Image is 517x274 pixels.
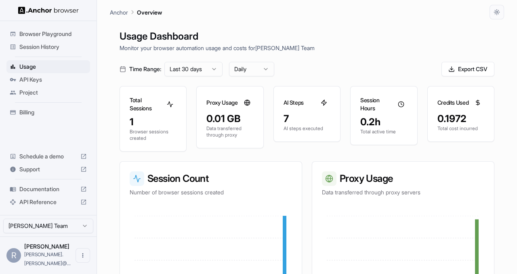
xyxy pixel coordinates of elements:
[19,152,77,160] span: Schedule a demo
[437,112,484,125] div: 0.1972
[137,8,162,17] p: Overview
[206,99,237,107] h3: Proxy Usage
[24,251,71,266] span: raoul.scalise@ambrogio.tech
[110,8,162,17] nav: breadcrumb
[6,73,90,86] div: API Keys
[130,188,292,196] p: Number of browser sessions created
[360,129,407,135] p: Total active time
[6,163,90,176] div: Support
[6,183,90,196] div: Documentation
[76,248,90,263] button: Open menu
[284,99,304,107] h3: AI Steps
[360,116,407,129] div: 0.2h
[19,198,77,206] span: API Reference
[441,62,494,76] button: Export CSV
[129,65,161,73] span: Time Range:
[284,112,330,125] div: 7
[6,106,90,119] div: Billing
[284,125,330,132] p: AI steps executed
[19,30,87,38] span: Browser Playground
[120,29,494,44] h1: Usage Dashboard
[322,171,484,186] h3: Proxy Usage
[6,27,90,40] div: Browser Playground
[19,185,77,193] span: Documentation
[6,60,90,73] div: Usage
[360,96,394,112] h3: Session Hours
[6,150,90,163] div: Schedule a demo
[130,96,164,112] h3: Total Sessions
[130,116,177,129] div: 1
[6,40,90,53] div: Session History
[19,165,77,173] span: Support
[6,86,90,99] div: Project
[19,63,87,71] span: Usage
[6,196,90,209] div: API Reference
[24,243,69,250] span: Raoul Scalise
[110,8,128,17] p: Anchor
[18,6,79,14] img: Anchor Logo
[19,76,87,84] span: API Keys
[437,99,469,107] h3: Credits Used
[322,188,484,196] p: Data transferred through proxy servers
[206,125,253,138] p: Data transferred through proxy
[120,44,494,52] p: Monitor your browser automation usage and costs for [PERSON_NAME] Team
[19,43,87,51] span: Session History
[19,108,87,116] span: Billing
[6,248,21,263] div: R
[130,129,177,141] p: Browser sessions created
[130,171,292,186] h3: Session Count
[437,125,484,132] p: Total cost incurred
[19,89,87,97] span: Project
[206,112,253,125] div: 0.01 GB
